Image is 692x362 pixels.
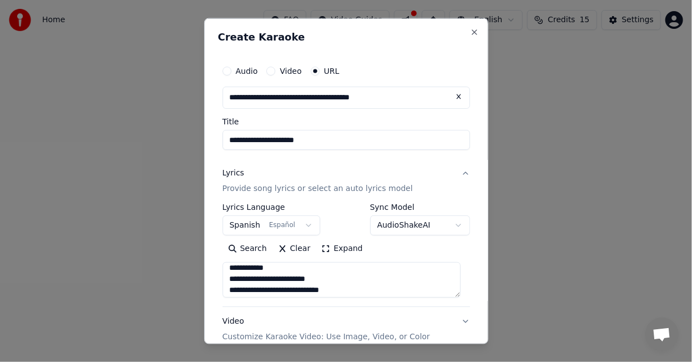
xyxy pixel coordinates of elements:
[223,118,470,125] label: Title
[223,168,244,179] div: Lyrics
[223,331,430,342] p: Customize Karaoke Video: Use Image, Video, or Color
[223,183,413,194] p: Provide song lyrics or select an auto lyrics model
[272,240,316,258] button: Clear
[223,159,470,203] button: LyricsProvide song lyrics or select an auto lyrics model
[236,67,258,75] label: Audio
[223,315,430,342] div: Video
[223,240,272,258] button: Search
[223,203,470,306] div: LyricsProvide song lyrics or select an auto lyrics model
[280,67,301,75] label: Video
[324,67,340,75] label: URL
[223,203,320,211] label: Lyrics Language
[223,306,470,351] button: VideoCustomize Karaoke Video: Use Image, Video, or Color
[218,32,474,42] h2: Create Karaoke
[316,240,368,258] button: Expand
[370,203,470,211] label: Sync Model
